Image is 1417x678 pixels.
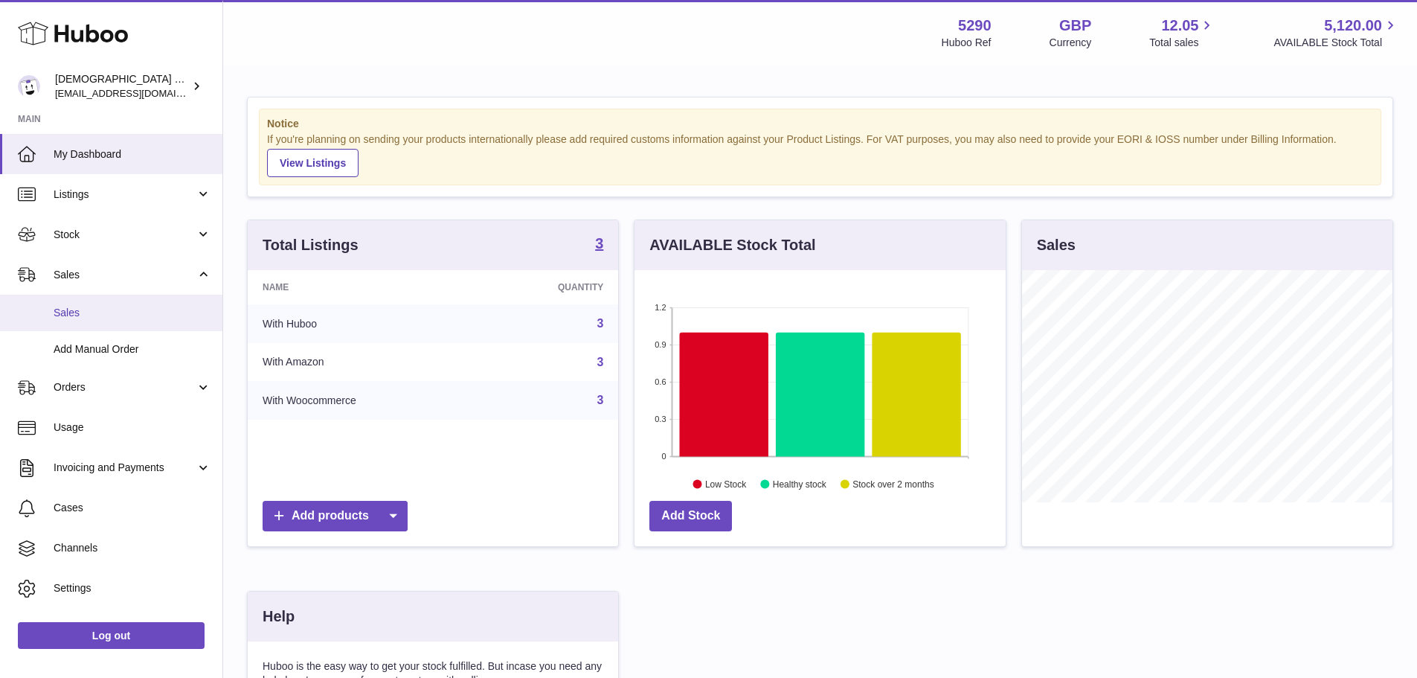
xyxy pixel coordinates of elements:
td: With Amazon [248,343,478,382]
td: With Huboo [248,304,478,343]
a: 5,120.00 AVAILABLE Stock Total [1273,16,1399,50]
a: 3 [597,317,603,330]
text: Healthy stock [773,479,827,489]
a: 3 [597,394,603,406]
span: 5,120.00 [1324,16,1382,36]
strong: GBP [1059,16,1091,36]
text: Stock over 2 months [853,479,934,489]
text: Low Stock [705,479,747,489]
span: [EMAIL_ADDRESS][DOMAIN_NAME] [55,87,219,99]
text: 0 [662,452,666,461]
div: Huboo Ref [942,36,992,50]
span: Total sales [1149,36,1215,50]
a: 3 [597,356,603,368]
span: Stock [54,228,196,242]
h3: AVAILABLE Stock Total [649,235,815,255]
div: [DEMOGRAPHIC_DATA] Charity [55,72,189,100]
span: Add Manual Order [54,342,211,356]
a: View Listings [267,149,359,177]
h3: Sales [1037,235,1076,255]
a: 3 [595,236,603,254]
a: Add Stock [649,501,732,531]
img: info@muslimcharity.org.uk [18,75,40,97]
span: Orders [54,380,196,394]
span: Listings [54,188,196,202]
th: Name [248,270,478,304]
a: 12.05 Total sales [1149,16,1215,50]
span: AVAILABLE Stock Total [1273,36,1399,50]
strong: 3 [595,236,603,251]
th: Quantity [478,270,618,304]
span: Sales [54,306,211,320]
strong: Notice [267,117,1373,131]
span: Settings [54,581,211,595]
a: Log out [18,622,205,649]
text: 0.6 [655,377,666,386]
span: 12.05 [1161,16,1198,36]
strong: 5290 [958,16,992,36]
span: Invoicing and Payments [54,461,196,475]
text: 1.2 [655,303,666,312]
h3: Total Listings [263,235,359,255]
div: Currency [1050,36,1092,50]
td: With Woocommerce [248,381,478,420]
span: My Dashboard [54,147,211,161]
span: Channels [54,541,211,555]
h3: Help [263,607,295,627]
div: If you're planning on sending your products internationally please add required customs informati... [267,132,1373,177]
span: Sales [54,268,196,282]
a: Add products [263,501,408,531]
text: 0.3 [655,415,666,423]
span: Cases [54,501,211,515]
text: 0.9 [655,340,666,349]
span: Usage [54,420,211,435]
